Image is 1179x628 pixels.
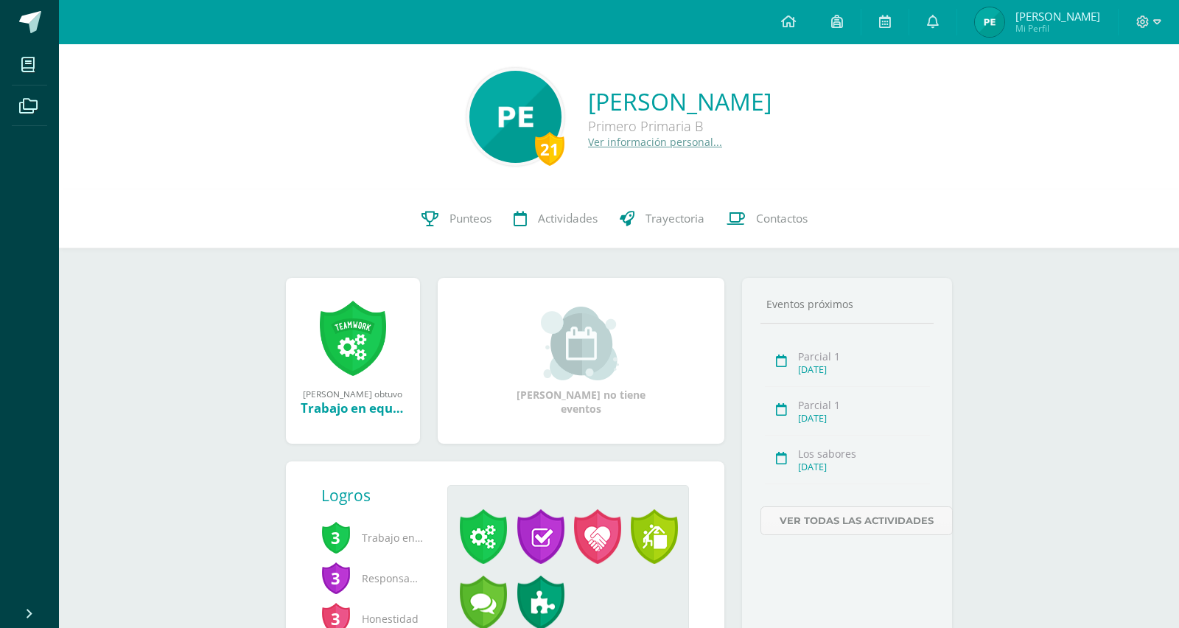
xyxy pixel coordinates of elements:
div: [DATE] [798,363,930,376]
div: [DATE] [798,412,930,425]
span: Mi Perfil [1015,22,1100,35]
a: Trayectoria [609,189,716,248]
img: 23ec1711212fb13d506ed84399d281dc.png [975,7,1004,37]
div: Los sabores [798,447,930,461]
div: Trabajo en equipo [301,400,405,416]
img: 8d9fb575b8f6c6a1ec02a83d2367dec9.png [469,71,561,163]
a: Punteos [410,189,503,248]
div: [PERSON_NAME] obtuvo [301,388,405,400]
a: [PERSON_NAME] [588,86,772,117]
span: [PERSON_NAME] [1015,9,1100,24]
div: [DATE] [798,461,930,473]
a: Contactos [716,189,819,248]
span: Punteos [449,211,491,226]
a: Ver todas las actividades [760,506,953,535]
span: Contactos [756,211,808,226]
div: 21 [535,132,564,166]
span: Trayectoria [646,211,704,226]
img: event_small.png [541,307,621,380]
a: Actividades [503,189,609,248]
span: 3 [321,561,351,595]
span: Trabajo en equipo [321,517,424,558]
div: Primero Primaria B [588,117,772,135]
div: Parcial 1 [798,349,930,363]
a: Ver información personal... [588,135,722,149]
span: Actividades [538,211,598,226]
div: Parcial 1 [798,398,930,412]
div: Eventos próximos [760,297,934,311]
div: Logros [321,485,436,506]
span: Responsabilidad [321,558,424,599]
div: [PERSON_NAME] no tiene eventos [507,307,654,416]
span: 3 [321,520,351,554]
